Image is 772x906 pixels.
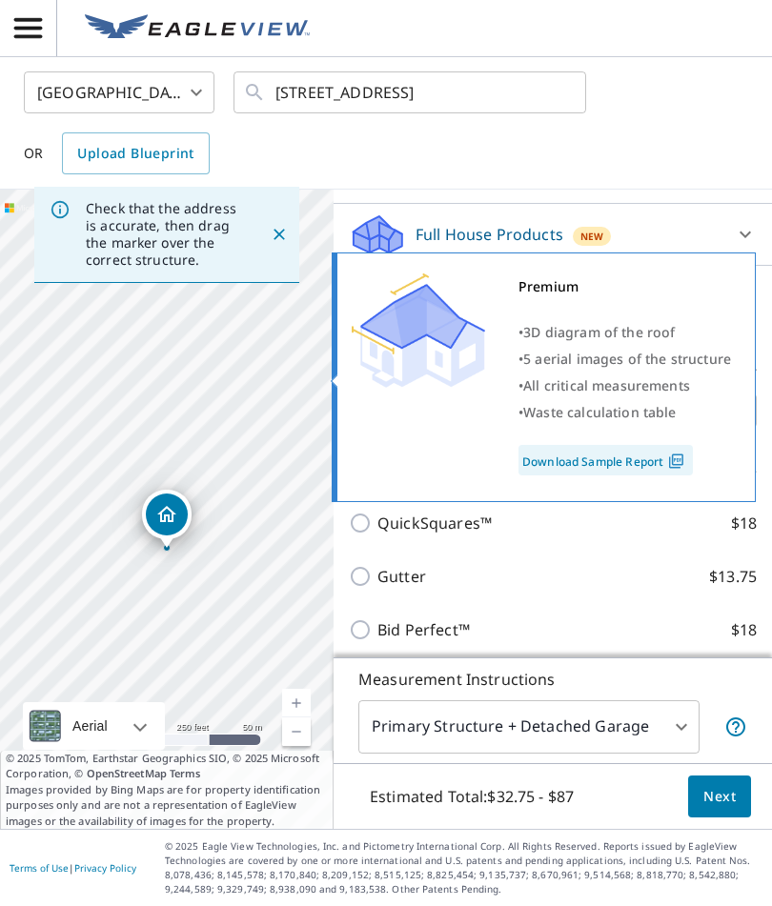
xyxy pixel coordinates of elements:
[165,839,762,896] p: © 2025 Eagle View Technologies, Inc. and Pictometry International Corp. All Rights Reserved. Repo...
[23,702,165,750] div: Aerial
[518,319,731,346] div: •
[87,766,167,780] a: OpenStreetMap
[74,861,136,875] a: Privacy Policy
[663,453,689,470] img: Pdf Icon
[73,3,321,54] a: EV Logo
[518,399,731,426] div: •
[86,200,236,269] p: Check that the address is accurate, then drag the marker over the correct structure.
[275,66,547,119] input: Search by address or latitude-longitude
[580,229,603,244] span: New
[10,861,69,875] a: Terms of Use
[518,372,731,399] div: •
[703,785,736,809] span: Next
[523,376,690,394] span: All critical measurements
[349,211,757,257] div: Full House ProductsNew
[142,490,192,549] div: Dropped pin, building 1, Residential property, 1488 Filbert Ave Chico, CA 95926
[724,715,747,738] span: Your report will include the primary structure and a detached garage if one exists.
[688,775,751,818] button: Next
[518,346,731,372] div: •
[377,512,492,534] p: QuickSquares™
[377,618,470,641] p: Bid Perfect™
[731,618,757,641] p: $18
[85,14,310,43] img: EV Logo
[523,403,676,421] span: Waste calculation table
[24,132,210,174] div: OR
[282,717,311,746] a: Current Level 17, Zoom Out
[523,350,731,368] span: 5 aerial images of the structure
[731,512,757,534] p: $18
[170,766,201,780] a: Terms
[24,66,214,119] div: [GEOGRAPHIC_DATA]
[6,751,328,782] span: © 2025 TomTom, Earthstar Geographics SIO, © 2025 Microsoft Corporation, ©
[267,222,292,247] button: Close
[77,142,193,166] span: Upload Blueprint
[352,273,485,388] img: Premium
[358,668,747,691] p: Measurement Instructions
[416,223,563,246] p: Full House Products
[67,702,113,750] div: Aerial
[355,775,589,817] p: Estimated Total: $32.75 - $87
[358,700,700,754] div: Primary Structure + Detached Garage
[523,323,675,341] span: 3D diagram of the roof
[518,273,731,300] div: Premium
[62,132,209,174] a: Upload Blueprint
[518,445,693,475] a: Download Sample Report
[377,565,426,588] p: Gutter
[282,689,311,717] a: Current Level 17, Zoom In
[709,565,757,588] p: $13.75
[10,862,136,874] p: |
